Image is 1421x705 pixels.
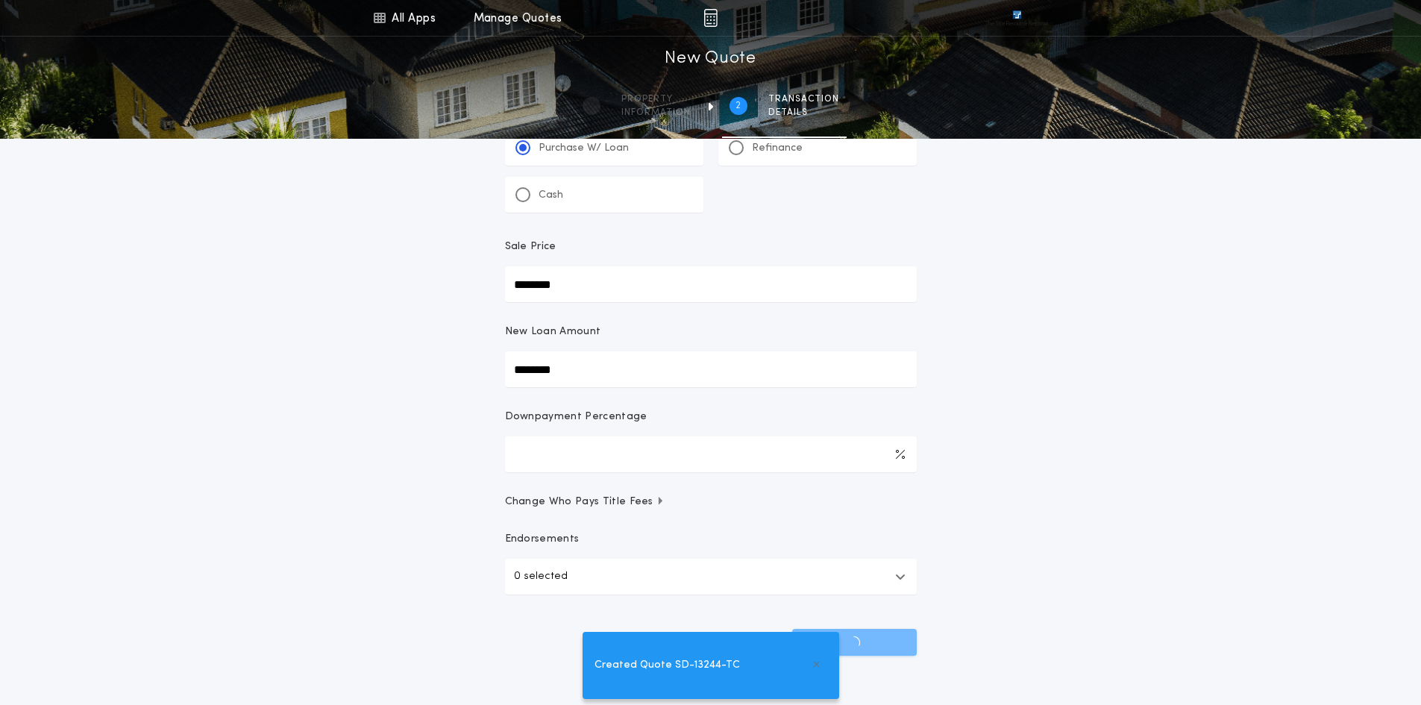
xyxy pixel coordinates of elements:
span: Created Quote SD-13244-TC [595,657,740,674]
span: Transaction [768,93,839,105]
h1: New Quote [665,47,756,71]
span: information [621,107,691,119]
p: Endorsements [505,532,917,547]
p: Refinance [752,141,803,156]
p: Downpayment Percentage [505,410,647,424]
input: Sale Price [505,266,917,302]
p: 0 selected [514,568,568,586]
p: Cash [539,188,563,203]
h2: 2 [735,100,741,112]
input: Downpayment Percentage [505,436,917,472]
span: Property [621,93,691,105]
span: details [768,107,839,119]
p: New Loan Amount [505,325,601,339]
input: New Loan Amount [505,351,917,387]
img: img [703,9,718,27]
p: Sale Price [505,239,556,254]
button: 0 selected [505,559,917,595]
button: Change Who Pays Title Fees [505,495,917,510]
span: Change Who Pays Title Fees [505,495,665,510]
img: vs-icon [985,10,1048,25]
p: Purchase W/ Loan [539,141,629,156]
